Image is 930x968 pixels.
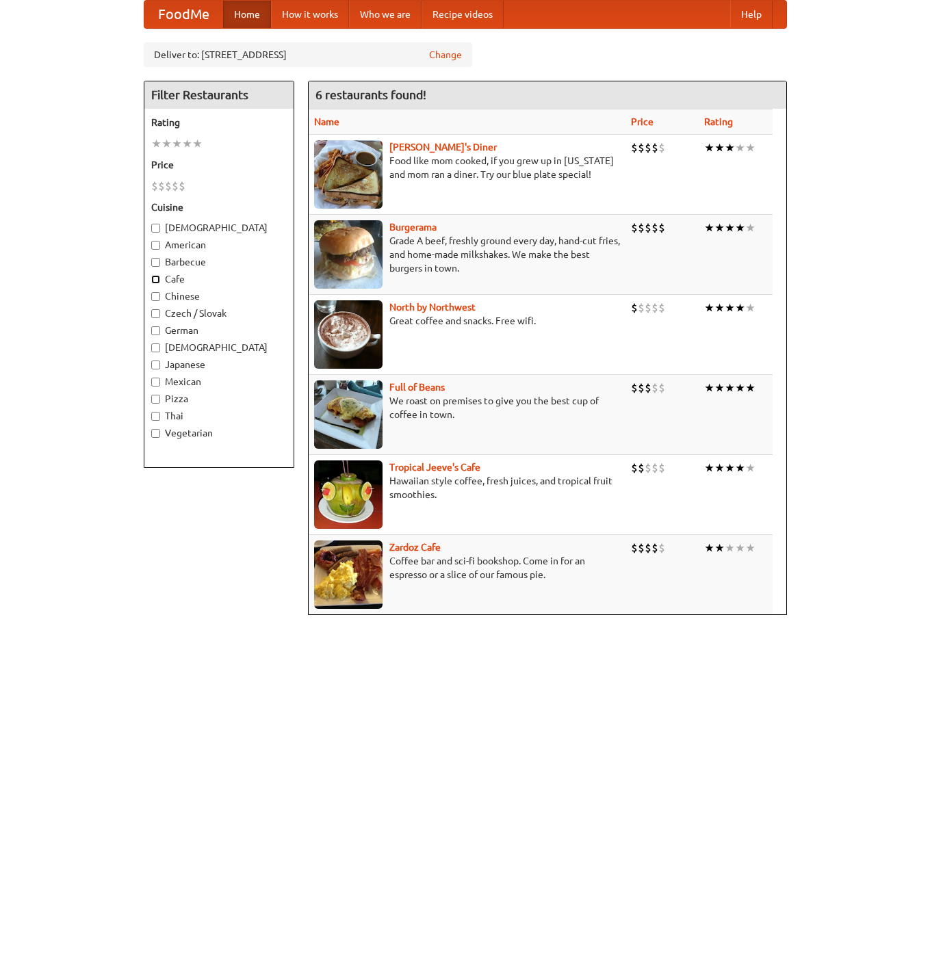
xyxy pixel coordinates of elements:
[658,140,665,155] li: $
[714,540,725,555] li: ★
[730,1,773,28] a: Help
[151,309,160,318] input: Czech / Slovak
[389,462,480,473] a: Tropical Jeeve's Cafe
[651,300,658,315] li: $
[314,314,620,328] p: Great coffee and snacks. Free wifi.
[658,380,665,395] li: $
[745,380,755,395] li: ★
[271,1,349,28] a: How it works
[151,361,160,369] input: Japanese
[151,221,287,235] label: [DEMOGRAPHIC_DATA]
[631,380,638,395] li: $
[735,300,745,315] li: ★
[314,300,383,369] img: north.jpg
[151,255,287,269] label: Barbecue
[725,140,735,155] li: ★
[735,380,745,395] li: ★
[725,220,735,235] li: ★
[315,88,426,101] ng-pluralize: 6 restaurants found!
[389,142,497,153] a: [PERSON_NAME]'s Diner
[651,460,658,475] li: $
[714,380,725,395] li: ★
[389,382,445,393] a: Full of Beans
[389,542,441,553] a: Zardoz Cafe
[638,220,645,235] li: $
[714,220,725,235] li: ★
[714,300,725,315] li: ★
[735,460,745,475] li: ★
[714,140,725,155] li: ★
[151,179,158,194] li: $
[179,179,185,194] li: $
[151,409,287,423] label: Thai
[645,380,651,395] li: $
[151,343,160,352] input: [DEMOGRAPHIC_DATA]
[314,220,383,289] img: burgerama.jpg
[151,136,162,151] li: ★
[631,300,638,315] li: $
[314,394,620,421] p: We roast on premises to give you the best cup of coffee in town.
[151,289,287,303] label: Chinese
[651,220,658,235] li: $
[745,300,755,315] li: ★
[645,140,651,155] li: $
[151,324,287,337] label: German
[704,116,733,127] a: Rating
[745,220,755,235] li: ★
[422,1,504,28] a: Recipe videos
[704,140,714,155] li: ★
[389,302,476,313] b: North by Northwest
[638,540,645,555] li: $
[645,220,651,235] li: $
[638,380,645,395] li: $
[631,460,638,475] li: $
[631,220,638,235] li: $
[735,140,745,155] li: ★
[704,300,714,315] li: ★
[429,48,462,62] a: Change
[389,222,437,233] a: Burgerama
[151,158,287,172] h5: Price
[704,460,714,475] li: ★
[314,116,339,127] a: Name
[314,154,620,181] p: Food like mom cooked, if you grew up in [US_STATE] and mom ran a diner. Try our blue plate special!
[658,460,665,475] li: $
[151,412,160,421] input: Thai
[725,380,735,395] li: ★
[745,460,755,475] li: ★
[658,540,665,555] li: $
[151,272,287,286] label: Cafe
[314,140,383,209] img: sallys.jpg
[704,220,714,235] li: ★
[745,540,755,555] li: ★
[658,300,665,315] li: $
[735,540,745,555] li: ★
[151,429,160,438] input: Vegetarian
[151,392,287,406] label: Pizza
[645,300,651,315] li: $
[165,179,172,194] li: $
[714,460,725,475] li: ★
[151,426,287,440] label: Vegetarian
[151,358,287,371] label: Japanese
[151,378,160,387] input: Mexican
[151,241,160,250] input: American
[704,540,714,555] li: ★
[314,554,620,581] p: Coffee bar and sci-fi bookshop. Come in for an espresso or a slice of our famous pie.
[314,380,383,449] img: beans.jpg
[223,1,271,28] a: Home
[631,140,638,155] li: $
[314,460,383,529] img: jeeves.jpg
[314,540,383,609] img: zardoz.jpg
[645,540,651,555] li: $
[182,136,192,151] li: ★
[349,1,422,28] a: Who we are
[162,136,172,151] li: ★
[172,136,182,151] li: ★
[144,81,294,109] h4: Filter Restaurants
[144,42,472,67] div: Deliver to: [STREET_ADDRESS]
